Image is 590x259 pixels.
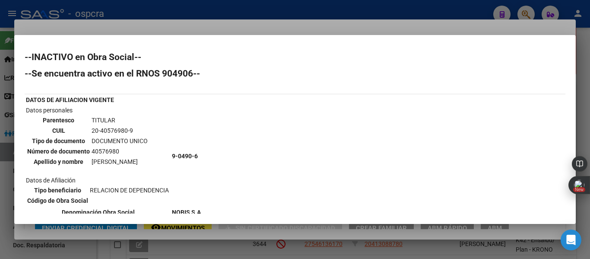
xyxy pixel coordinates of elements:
[91,136,148,146] td: DOCUMENTO UNICO
[27,126,90,135] th: CUIL
[25,208,171,217] th: Denominación Obra Social
[25,69,565,78] h2: --Se encuentra activo en el RNOS 904906--
[25,53,565,61] h2: --INACTIVO en Obra Social--
[25,106,171,207] td: Datos personales Datos de Afiliación
[91,147,148,156] td: 40576980
[172,153,198,160] b: 9-0490-6
[27,147,90,156] th: Número de documento
[561,230,581,250] div: Open Intercom Messenger
[27,136,90,146] th: Tipo de documento
[27,157,90,166] th: Apellido y nombre
[172,209,203,216] b: NOBIS S.A.
[27,185,89,195] th: Tipo beneficiario
[91,157,148,166] td: [PERSON_NAME]
[27,115,90,125] th: Parentesco
[26,96,114,103] b: DATOS DE AFILIACION VIGENTE
[89,185,169,195] td: RELACION DE DEPENDENCIA
[91,126,148,135] td: 20-40576980-9
[91,115,148,125] td: TITULAR
[27,196,89,205] th: Código de Obra Social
